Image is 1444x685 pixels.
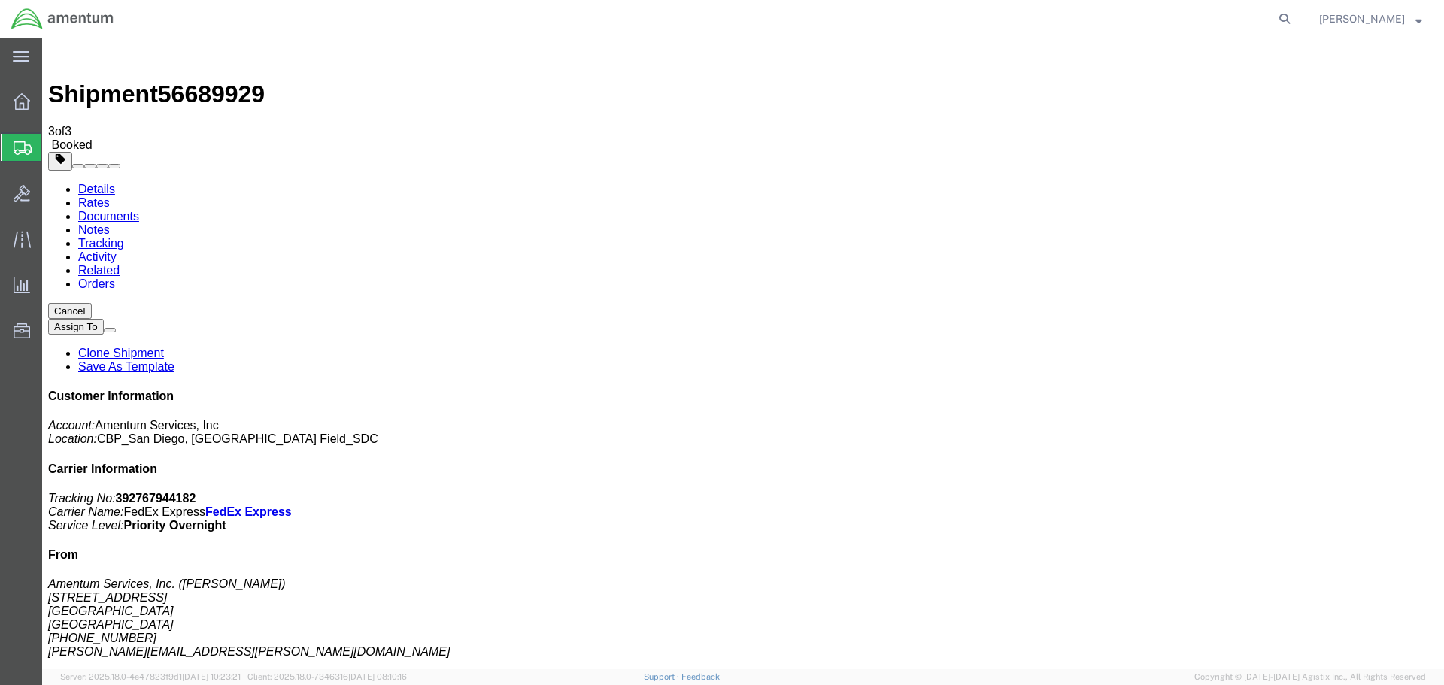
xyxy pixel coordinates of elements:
span: Copyright © [DATE]-[DATE] Agistix Inc., All Rights Reserved [1194,671,1426,683]
span: Ernesto Garcia [1319,11,1405,27]
span: Server: 2025.18.0-4e47823f9d1 [60,672,241,681]
span: [DATE] 08:10:16 [348,672,407,681]
a: Support [644,672,681,681]
button: [PERSON_NAME] [1318,10,1423,28]
img: logo [11,8,114,30]
a: Feedback [681,672,720,681]
span: [DATE] 10:23:21 [182,672,241,681]
span: Client: 2025.18.0-7346316 [247,672,407,681]
iframe: FS Legacy Container [42,38,1444,669]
